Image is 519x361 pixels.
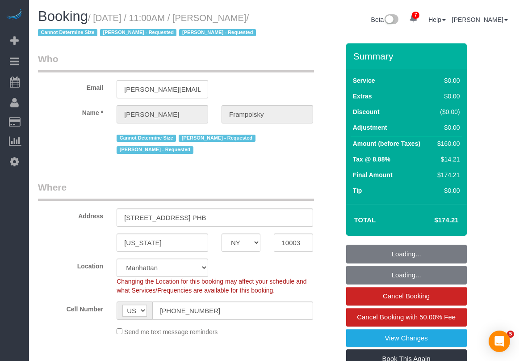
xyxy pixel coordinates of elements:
div: $174.21 [434,170,460,179]
a: 7 [405,9,422,29]
span: 7 [412,12,419,19]
h3: Summary [353,51,462,61]
label: Cell Number [31,302,110,314]
small: / [DATE] / 11:00AM / [PERSON_NAME] [38,13,259,38]
span: Cannot Determine Size [38,29,97,36]
div: $14.21 [434,155,460,164]
label: Location [31,259,110,271]
legend: Who [38,52,314,72]
span: Changing the Location for this booking may affect your schedule and what Services/Frequencies are... [117,278,306,294]
label: Adjustment [353,123,387,132]
a: Cancel Booking with 50.00% Fee [346,308,467,327]
div: $0.00 [434,123,460,132]
label: Email [31,80,110,92]
label: Discount [353,107,380,116]
input: Email [117,80,208,98]
img: Automaid Logo [5,9,23,21]
label: Name * [31,105,110,117]
span: [PERSON_NAME] - Requested [100,29,176,36]
input: Last Name [222,105,313,123]
div: Open Intercom Messenger [489,331,510,352]
h4: $174.21 [407,217,458,224]
label: Address [31,208,110,221]
label: Service [353,76,375,85]
div: $160.00 [434,139,460,148]
span: [PERSON_NAME] - Requested [117,146,193,153]
div: $0.00 [434,76,460,85]
label: Extras [353,92,372,101]
label: Amount (before Taxes) [353,139,420,148]
span: Cancel Booking with 50.00% Fee [357,313,456,321]
a: Help [428,16,446,23]
input: First Name [117,105,208,123]
a: View Changes [346,329,467,348]
span: Cannot Determine Size [117,135,176,142]
a: [PERSON_NAME] [452,16,508,23]
strong: Total [354,216,376,224]
input: Cell Number [152,302,313,320]
a: Beta [371,16,399,23]
legend: Where [38,181,314,201]
span: [PERSON_NAME] - Requested [179,29,255,36]
a: Cancel Booking [346,287,467,306]
span: 5 [507,331,514,338]
div: $0.00 [434,92,460,101]
span: [PERSON_NAME] - Requested [179,135,255,142]
label: Tax @ 8.88% [353,155,390,164]
input: Zip Code [274,234,313,252]
img: New interface [384,14,398,26]
div: ($0.00) [434,107,460,116]
label: Final Amount [353,170,393,179]
input: City [117,234,208,252]
span: Send me text message reminders [124,328,218,336]
div: $0.00 [434,186,460,195]
span: Booking [38,8,88,24]
label: Tip [353,186,362,195]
